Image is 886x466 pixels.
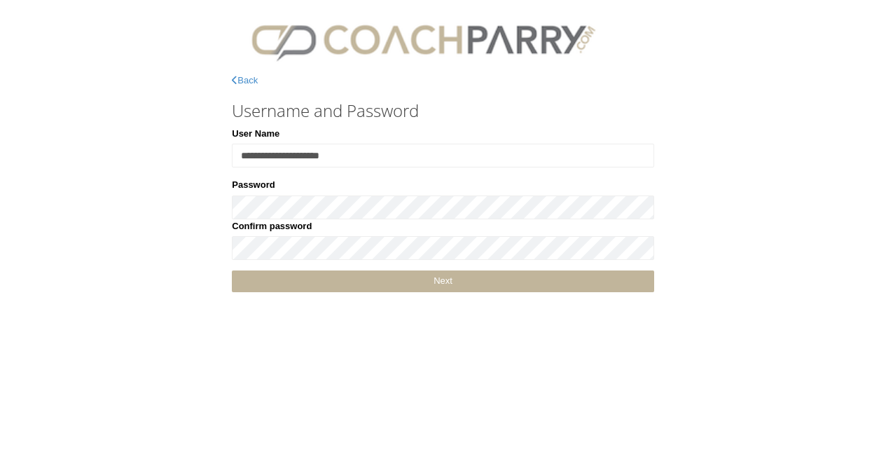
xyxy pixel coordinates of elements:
label: Confirm password [232,219,312,233]
img: CPlogo.png [232,14,614,67]
a: Next [232,270,654,292]
a: Back [232,75,258,85]
label: Password [232,178,275,192]
label: User Name [232,127,279,141]
h3: Username and Password [232,102,654,120]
